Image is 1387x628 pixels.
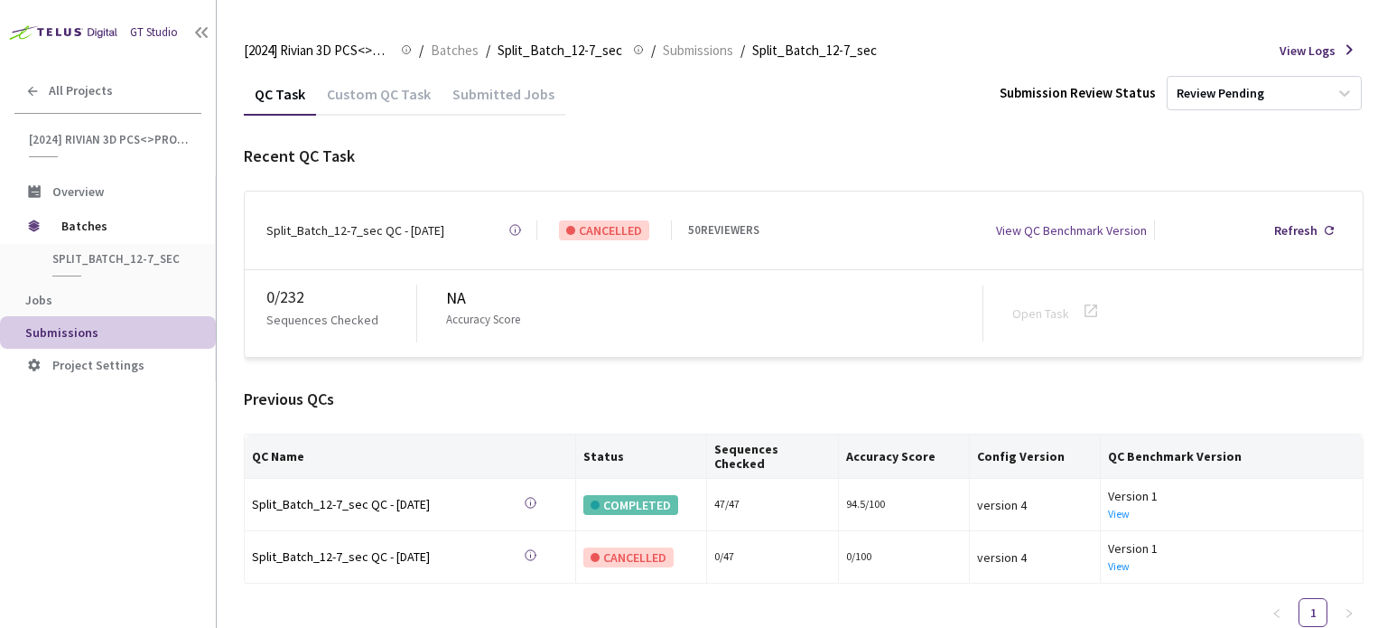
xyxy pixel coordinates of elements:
div: CANCELLED [583,548,674,567]
div: Version 1 [1108,539,1355,558]
span: Batches [431,40,479,61]
div: GT Studio [130,23,178,42]
span: Project Settings [52,357,144,373]
span: Jobs [25,292,52,308]
a: Split_Batch_12-7_sec QC - [DATE] [252,494,505,515]
div: 50 REVIEWERS [688,221,759,239]
div: 0 / 47 [714,548,830,566]
p: Sequences Checked [266,310,378,330]
div: Submitted Jobs [442,85,565,116]
button: right [1335,598,1364,627]
div: version 4 [977,495,1093,515]
div: Previous QCs [244,387,1364,412]
li: / [486,40,490,61]
span: right [1344,608,1354,619]
span: left [1271,608,1282,619]
div: Custom QC Task [316,85,442,116]
span: [2024] Rivian 3D PCS<>Production [244,40,390,61]
a: Submissions [659,40,737,60]
div: CANCELLED [559,220,649,240]
li: Previous Page [1262,598,1291,627]
div: Refresh [1274,220,1317,240]
div: 0 / 232 [266,285,416,310]
p: Accuracy Score [446,311,520,329]
span: Split_Batch_12-7_sec [52,251,186,267]
span: Submissions [25,324,98,341]
span: Submissions [663,40,733,61]
li: Next Page [1335,598,1364,627]
div: 94.5/100 [846,496,962,513]
div: Split_Batch_12-7_sec QC - [DATE] [266,220,444,240]
li: / [419,40,424,61]
div: 47 / 47 [714,496,830,513]
th: Accuracy Score [839,435,970,479]
li: / [651,40,656,61]
span: Split_Batch_12-7_sec [752,40,877,61]
li: 1 [1299,598,1327,627]
th: QC Benchmark Version [1101,435,1364,479]
div: version 4 [977,548,1093,567]
span: View Logs [1280,41,1336,61]
th: Sequences Checked [707,435,838,479]
div: Review Pending [1177,85,1264,102]
div: 0/100 [846,548,962,566]
span: Split_Batch_12-7_sec [498,40,622,61]
li: / [740,40,745,61]
span: Overview [52,183,104,200]
a: Open Task [1012,305,1069,322]
div: Submission Review Status [1000,82,1156,104]
a: View [1108,559,1130,573]
div: COMPLETED [583,495,678,515]
span: Batches [61,208,185,244]
div: Split_Batch_12-7_sec QC - [DATE] [252,494,505,514]
a: 1 [1299,599,1326,626]
span: [2024] Rivian 3D PCS<>Production [29,132,191,147]
th: Config Version [970,435,1101,479]
div: Version 1 [1108,486,1355,506]
button: left [1262,598,1291,627]
div: View QC Benchmark Version [996,220,1147,240]
th: Status [576,435,707,479]
div: Split_Batch_12-7_sec QC - [DATE] [252,547,505,567]
th: QC Name [245,435,576,479]
a: View [1108,507,1130,520]
div: Recent QC Task [244,144,1364,169]
a: Batches [427,40,482,60]
div: NA [446,286,982,311]
div: QC Task [244,85,316,116]
span: All Projects [49,83,113,98]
